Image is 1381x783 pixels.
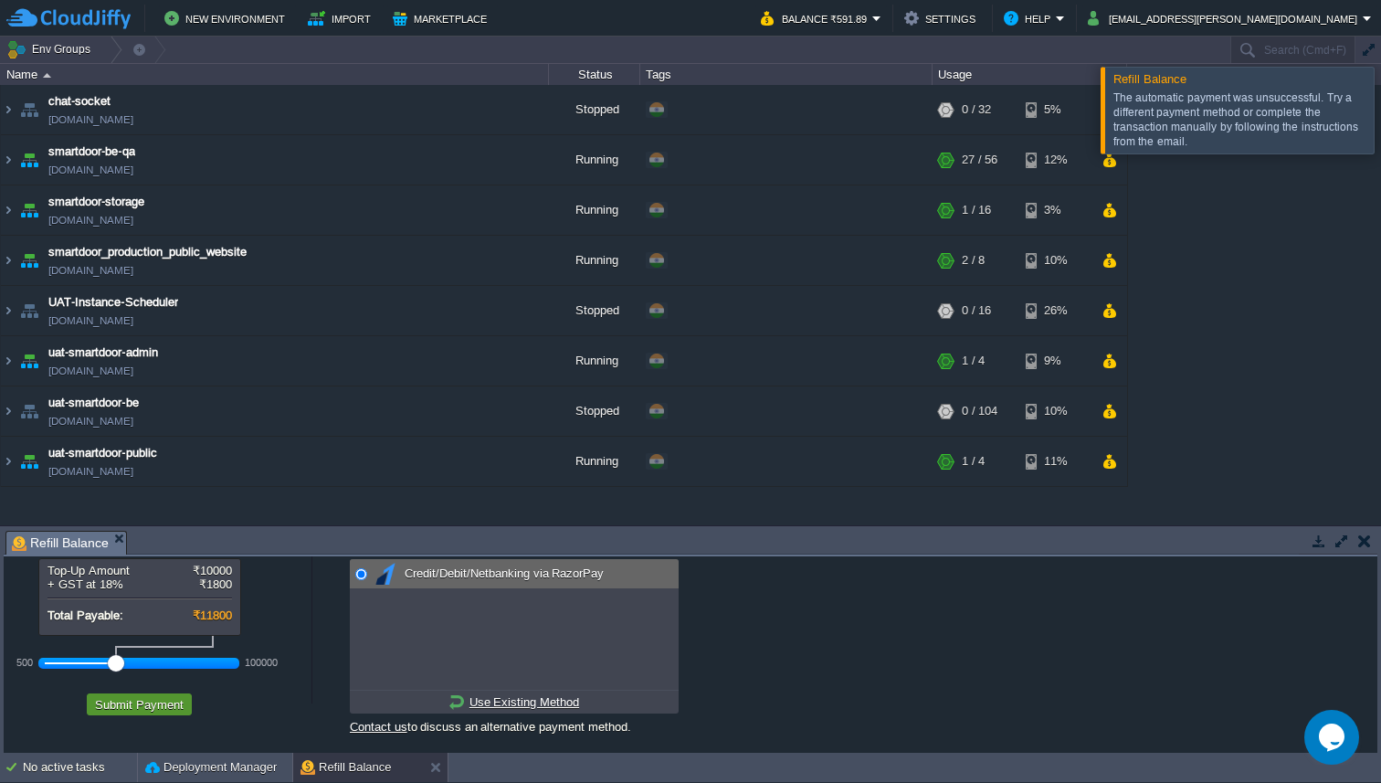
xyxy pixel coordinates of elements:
div: 10% [1026,236,1085,285]
img: CloudJiffy [6,7,131,30]
div: Stopped [549,286,640,335]
button: Refill Balance [300,758,392,777]
div: 2 / 8 [962,236,985,285]
div: 9% [1026,336,1085,386]
div: Running [549,437,640,486]
img: AMDAwAAAACH5BAEAAAAALAAAAAABAAEAAAICRAEAOw== [1,135,16,185]
div: 26% [1026,286,1085,335]
img: AMDAwAAAACH5BAEAAAAALAAAAAABAAEAAAICRAEAOw== [1,85,16,134]
a: uat-smartdoor-be [48,394,139,412]
button: New Environment [164,7,290,29]
img: AMDAwAAAACH5BAEAAAAALAAAAAABAAEAAAICRAEAOw== [1,437,16,486]
img: AMDAwAAAACH5BAEAAAAALAAAAAABAAEAAAICRAEAOw== [16,236,42,285]
img: AMDAwAAAACH5BAEAAAAALAAAAAABAAEAAAICRAEAOw== [43,73,51,78]
img: AMDAwAAAACH5BAEAAAAALAAAAAABAAEAAAICRAEAOw== [16,286,42,335]
img: razorpay.png [374,563,396,585]
a: UAT-Instance-Scheduler [48,293,178,312]
button: Marketplace [393,7,492,29]
div: 1 / 4 [962,336,985,386]
button: Deployment Manager [145,758,277,777]
img: AMDAwAAAACH5BAEAAAAALAAAAAABAAEAAAICRAEAOw== [16,85,42,134]
button: Settings [904,7,981,29]
div: 0 / 104 [962,386,997,436]
a: [DOMAIN_NAME] [48,111,133,129]
div: Total Payable: [47,608,232,622]
span: Refill Balance [12,532,109,555]
div: The automatic payment was unsuccessful. Try a different payment method or complete the transactio... [1113,90,1369,149]
div: 1 / 16 [962,185,991,235]
div: 5% [1026,85,1085,134]
div: 0 / 16 [962,286,991,335]
u: Use Existing Method [469,695,579,709]
div: 27 / 56 [962,135,997,185]
div: 1 / 4 [962,437,985,486]
img: AMDAwAAAACH5BAEAAAAALAAAAAABAAEAAAICRAEAOw== [1,386,16,436]
img: AMDAwAAAACH5BAEAAAAALAAAAAABAAEAAAICRAEAOw== [16,185,42,235]
a: chat-socket [48,92,111,111]
div: Running [549,185,640,235]
a: [DOMAIN_NAME] [48,462,133,481]
a: smartdoor_production_public_website [48,243,247,261]
img: AMDAwAAAACH5BAEAAAAALAAAAAABAAEAAAICRAEAOw== [1,185,16,235]
a: uat-smartdoor-admin [48,344,158,362]
img: AMDAwAAAACH5BAEAAAAALAAAAAABAAEAAAICRAEAOw== [1,336,16,386]
a: [DOMAIN_NAME] [48,161,133,179]
button: Help [1004,7,1056,29]
div: Usage [933,64,1126,85]
a: uat-smartdoor-public [48,444,157,462]
img: AMDAwAAAACH5BAEAAAAALAAAAAABAAEAAAICRAEAOw== [16,135,42,185]
a: smartdoor-storage [48,193,144,211]
div: 0 / 32 [962,85,991,134]
div: Name [2,64,548,85]
span: Refill Balance [1113,72,1186,86]
div: Stopped [549,85,640,134]
a: [DOMAIN_NAME] [48,261,133,280]
span: ₹11800 [193,608,232,622]
img: AMDAwAAAACH5BAEAAAAALAAAAAABAAEAAAICRAEAOw== [16,386,42,436]
a: [DOMAIN_NAME] [48,362,133,380]
iframe: chat widget [1304,710,1363,765]
div: 11% [1026,437,1085,486]
span: ₹1800 [199,577,232,591]
button: Submit Payment [90,696,189,713]
button: Balance ₹591.89 [761,7,872,29]
div: Running [549,336,640,386]
div: + GST at 18% [47,577,232,591]
div: Running [549,236,640,285]
img: AMDAwAAAACH5BAEAAAAALAAAAAABAAEAAAICRAEAOw== [1,286,16,335]
div: 100000 [245,657,278,668]
a: Use Existing Method [445,691,584,714]
img: AMDAwAAAACH5BAEAAAAALAAAAAABAAEAAAICRAEAOw== [1,236,16,285]
img: AMDAwAAAACH5BAEAAAAALAAAAAABAAEAAAICRAEAOw== [16,336,42,386]
button: Import [308,7,376,29]
div: 12% [1026,135,1085,185]
div: 10% [1026,386,1085,436]
div: Running [549,135,640,185]
a: [DOMAIN_NAME] [48,312,133,330]
div: No active tasks [23,753,137,782]
button: Env Groups [6,37,97,62]
div: 500 [16,657,33,668]
button: [EMAIL_ADDRESS][PERSON_NAME][DOMAIN_NAME] [1088,7,1363,29]
div: Top-Up Amount [47,564,232,577]
div: Stopped [549,386,640,436]
div: to discuss an alternative payment method. [350,714,679,735]
a: [DOMAIN_NAME] [48,412,133,430]
img: AMDAwAAAACH5BAEAAAAALAAAAAABAAEAAAICRAEAOw== [16,437,42,486]
div: Status [550,64,639,85]
span: Credit/Debit/Netbanking via RazorPay [400,566,604,580]
div: Tags [641,64,932,85]
a: smartdoor-be-qa [48,143,135,161]
div: 3% [1026,185,1085,235]
a: Contact us [350,720,407,734]
span: ₹10000 [193,564,232,577]
span: [DOMAIN_NAME] [48,211,133,229]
